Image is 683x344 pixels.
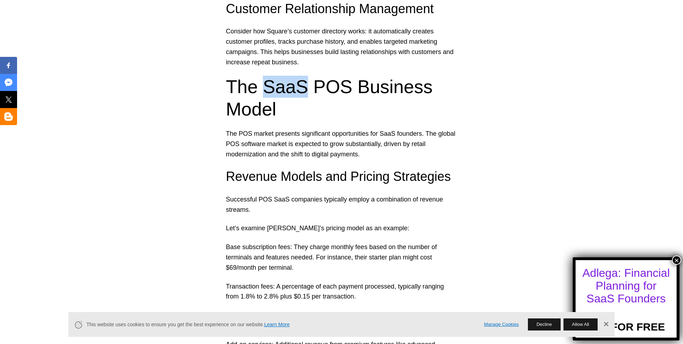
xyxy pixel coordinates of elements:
a: Manage Cookies [484,321,519,328]
div: Adlega: Financial Planning for SaaS Founders [582,267,670,305]
a: Learn More [264,322,290,327]
h2: The SaaS POS Business Model [226,76,457,120]
p: Let’s examine [PERSON_NAME]’s pricing model as an example: [226,223,457,233]
a: Dismiss Banner [600,319,611,330]
h3: Revenue Models and Pricing Strategies [226,168,457,186]
p: The POS market presents significant opportunities for SaaS founders. The global POS software mark... [226,129,457,159]
a: TRY FOR FREE [587,309,665,333]
button: Decline [528,318,560,330]
p: Hardware sales or leasing: Revenue from selling or leasing POS terminals, card readers, and other... [226,310,457,331]
p: Consider how Square’s customer directory works: it automatically creates customer profiles, track... [226,26,457,67]
span: This website uses cookies to ensure you get the best experience on our website. [86,321,474,328]
button: Allow All [563,318,598,330]
p: Successful POS SaaS companies typically employ a combination of revenue streams. [226,194,457,215]
button: Close [672,256,681,265]
p: Transaction fees: A percentage of each payment processed, typically ranging from 1.8% to 2.8% plu... [226,281,457,302]
svg: Cookie Icon [74,320,83,329]
p: Base subscription fees: They charge monthly fees based on the number of terminals and features ne... [226,242,457,273]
